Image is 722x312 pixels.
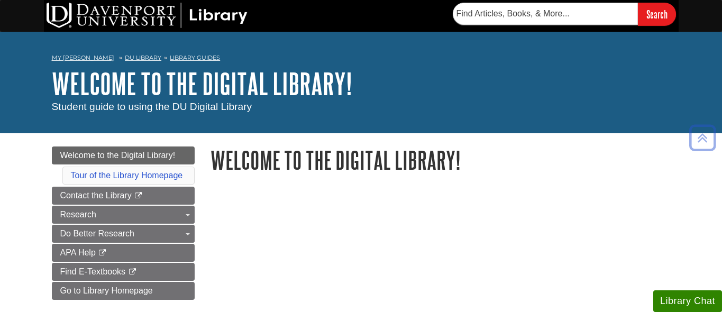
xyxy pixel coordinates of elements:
i: This link opens in a new window [128,269,137,276]
span: Contact the Library [60,191,132,200]
a: Contact the Library [52,187,195,205]
nav: breadcrumb [52,51,671,68]
i: This link opens in a new window [98,250,107,256]
i: This link opens in a new window [134,192,143,199]
input: Search [638,3,676,25]
a: Welcome to the Digital Library! [52,67,352,100]
span: Student guide to using the DU Digital Library [52,101,252,112]
span: APA Help [60,248,96,257]
input: Find Articles, Books, & More... [453,3,638,25]
span: Welcome to the Digital Library! [60,151,176,160]
a: Research [52,206,195,224]
span: Do Better Research [60,229,135,238]
a: Go to Library Homepage [52,282,195,300]
button: Library Chat [653,290,722,312]
a: DU Library [125,54,161,61]
a: APA Help [52,244,195,262]
h1: Welcome to the Digital Library! [211,146,671,173]
a: Tour of the Library Homepage [71,171,183,180]
span: Find E-Textbooks [60,267,126,276]
a: Library Guides [170,54,220,61]
span: Go to Library Homepage [60,286,153,295]
a: Welcome to the Digital Library! [52,146,195,164]
a: Find E-Textbooks [52,263,195,281]
form: Searches DU Library's articles, books, and more [453,3,676,25]
img: DU Library [47,3,248,28]
a: My [PERSON_NAME] [52,53,114,62]
a: Back to Top [686,131,719,145]
span: Research [60,210,96,219]
a: Do Better Research [52,225,195,243]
